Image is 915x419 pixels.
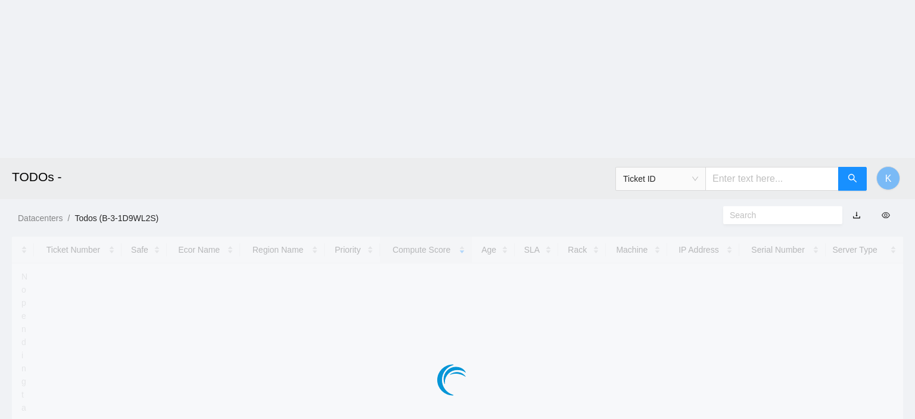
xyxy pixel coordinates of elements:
button: search [838,167,867,191]
button: K [876,166,900,190]
span: K [885,171,892,186]
input: Search [730,209,826,222]
input: Enter text here... [705,167,839,191]
span: search [848,173,857,185]
span: / [67,213,70,223]
a: Todos (B-3-1D9WL2S) [74,213,158,223]
span: eye [882,211,890,219]
a: Datacenters [18,213,63,223]
span: Ticket ID [623,170,698,188]
button: download [844,206,870,225]
h2: TODOs - [12,158,636,196]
